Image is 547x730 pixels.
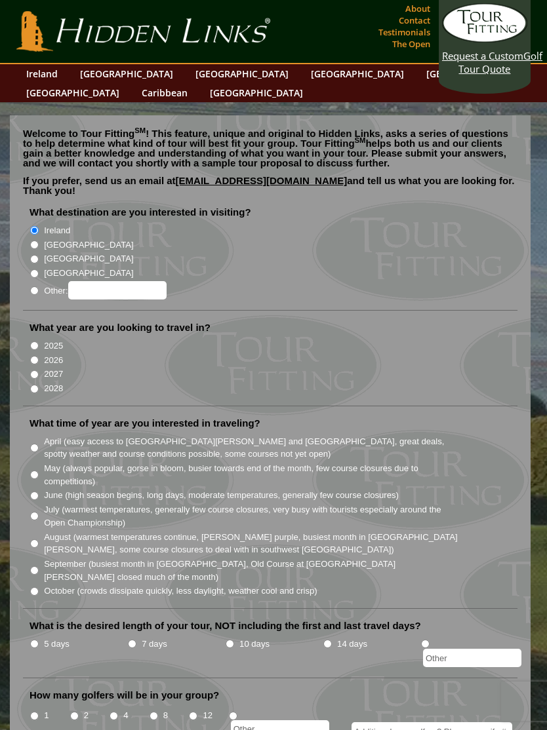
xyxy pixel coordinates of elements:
p: Welcome to Tour Fitting ! This feature, unique and original to Hidden Links, asks a series of que... [23,128,517,168]
sup: SM [355,136,366,144]
label: 2027 [44,368,63,381]
input: Other [423,649,521,667]
label: August (warmest temperatures continue, [PERSON_NAME] purple, busiest month in [GEOGRAPHIC_DATA][P... [44,531,462,556]
label: [GEOGRAPHIC_DATA] [44,239,133,252]
a: [GEOGRAPHIC_DATA] [420,64,526,83]
p: If you prefer, send us an email at and tell us what you are looking for. Thank you! [23,176,517,205]
label: April (easy access to [GEOGRAPHIC_DATA][PERSON_NAME] and [GEOGRAPHIC_DATA], great deals, spotty w... [44,435,462,461]
label: What time of year are you interested in traveling? [30,417,260,430]
a: [EMAIL_ADDRESS][DOMAIN_NAME] [176,175,348,186]
label: 1 [44,709,49,722]
a: [GEOGRAPHIC_DATA] [304,64,411,83]
label: 5 days [44,638,70,651]
label: October (crowds dissipate quickly, less daylight, weather cool and crisp) [44,585,317,598]
label: 7 days [142,638,167,651]
a: Contact [395,11,434,29]
label: 14 days [337,638,367,651]
a: Request a CustomGolf Tour Quote [442,3,527,75]
label: 4 [123,709,128,722]
a: Ireland [20,64,64,83]
a: Testimonials [375,23,434,41]
label: 2025 [44,339,63,353]
label: How many golfers will be in your group? [30,689,219,702]
input: Other: [68,281,167,299]
a: [GEOGRAPHIC_DATA] [73,64,180,83]
label: 10 days [239,638,270,651]
label: Other: [44,281,166,299]
label: 8 [163,709,168,722]
label: Ireland [44,224,70,237]
label: July (warmest temperatures, generally few course closures, very busy with tourists especially aro... [44,503,462,529]
a: [GEOGRAPHIC_DATA] [203,83,310,102]
label: May (always popular, gorse in bloom, busier towards end of the month, few course closures due to ... [44,462,462,488]
label: What is the desired length of your tour, NOT including the first and last travel days? [30,619,421,632]
label: September (busiest month in [GEOGRAPHIC_DATA], Old Course at [GEOGRAPHIC_DATA][PERSON_NAME] close... [44,558,462,583]
a: [GEOGRAPHIC_DATA] [20,83,126,102]
span: Request a Custom [442,49,523,62]
label: 12 [203,709,213,722]
label: 2026 [44,354,63,367]
a: The Open [389,35,434,53]
a: Caribbean [135,83,194,102]
label: What destination are you interested in visiting? [30,206,251,219]
label: June (high season begins, long days, moderate temperatures, generally few course closures) [44,489,399,502]
label: [GEOGRAPHIC_DATA] [44,267,133,280]
a: [GEOGRAPHIC_DATA] [189,64,295,83]
label: What year are you looking to travel in? [30,321,211,334]
sup: SM [134,126,146,134]
label: 2028 [44,382,63,395]
label: 2 [84,709,89,722]
label: [GEOGRAPHIC_DATA] [44,252,133,265]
